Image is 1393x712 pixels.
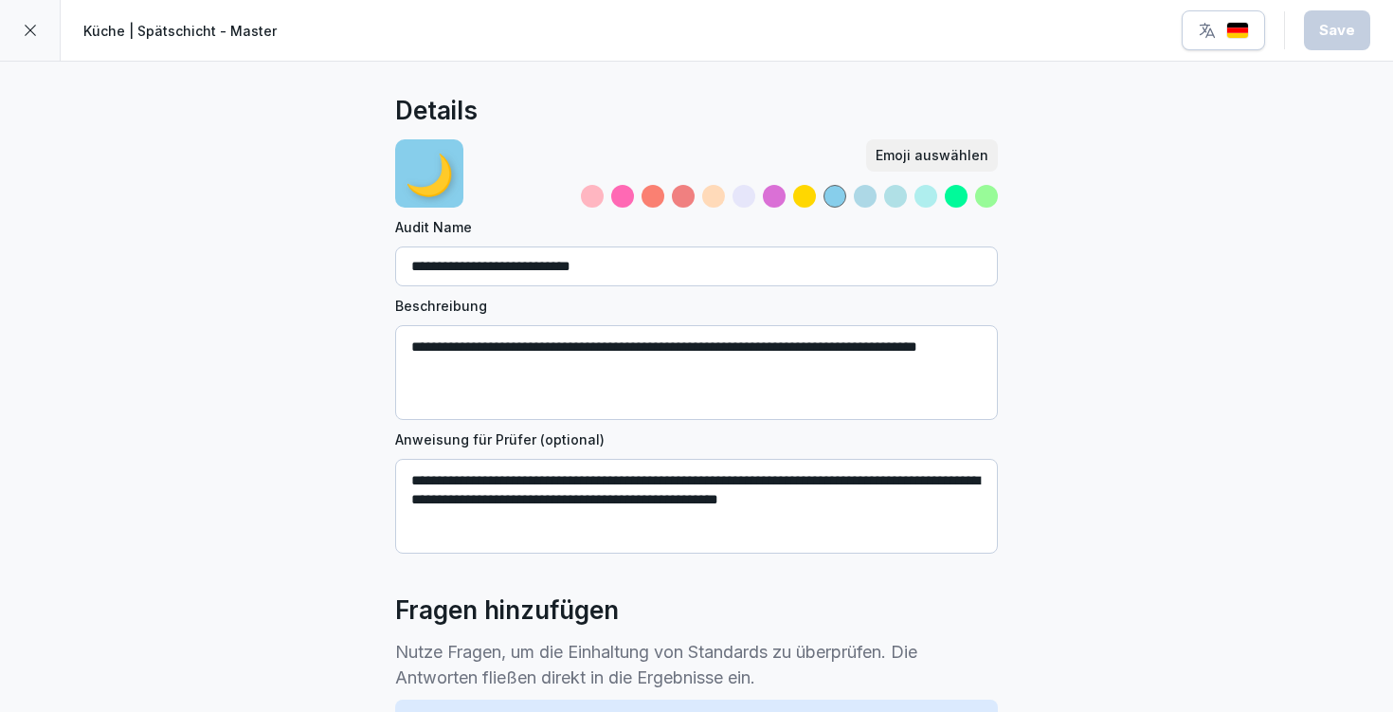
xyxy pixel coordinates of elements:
[1226,22,1249,40] img: de.svg
[1304,10,1370,50] button: Save
[395,592,619,630] h2: Fragen hinzufügen
[866,139,998,172] button: Emoji auswählen
[395,296,998,316] label: Beschreibung
[1319,20,1355,41] div: Save
[395,639,998,690] p: Nutze Fragen, um die Einhaltung von Standards zu überprüfen. Die Antworten fließen direkt in die ...
[395,92,478,130] h2: Details
[876,145,988,166] div: Emoji auswählen
[83,21,277,41] p: Küche | Spätschicht - Master
[395,217,998,237] label: Audit Name
[395,429,998,449] label: Anweisung für Prüfer (optional)
[405,144,454,204] p: 🌙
